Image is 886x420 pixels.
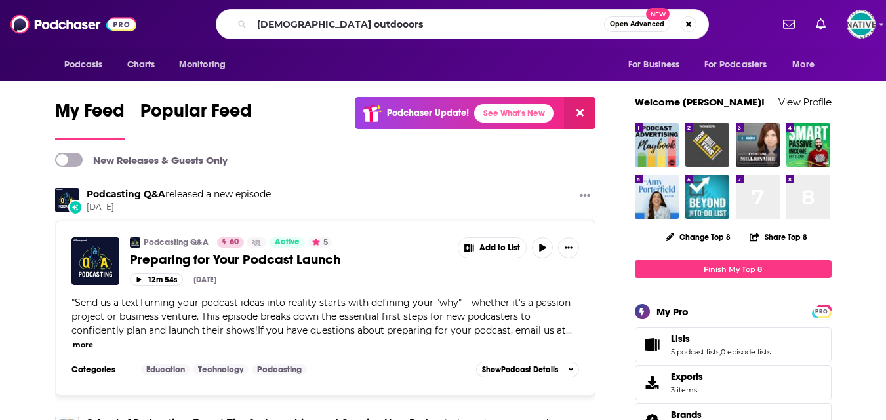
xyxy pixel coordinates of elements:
a: Podcasting Q&A [144,237,209,248]
a: Education [141,364,190,375]
img: Preparing for Your Podcast Launch [71,237,119,285]
h3: released a new episode [87,188,271,200]
a: Active [270,237,305,248]
a: Exports [635,365,832,400]
button: ShowPodcast Details [476,362,580,377]
img: The Amy Porterfield Show [635,175,679,219]
a: Show notifications dropdown [811,13,831,35]
span: Add to List [479,243,520,253]
a: Popular Feed [140,100,252,140]
img: Beyond the To-Do List - Productivity for Work and Life [685,175,729,219]
span: For Business [628,56,680,74]
span: Logged in as truenativemedia [847,10,876,39]
a: Finish My Top 8 [635,260,832,278]
button: 12m 54s [130,273,183,286]
h3: Categories [71,364,131,375]
span: ... [566,324,572,336]
span: Popular Feed [140,100,252,130]
span: Open Advanced [610,21,664,28]
span: Podcasts [64,56,103,74]
span: Lists [671,333,690,345]
button: more [73,339,93,351]
a: Podcasting [252,364,307,375]
span: PRO [814,307,830,316]
span: Show Podcast Details [482,365,558,374]
span: For Podcasters [704,56,767,74]
span: [DATE] [87,202,271,213]
a: See What's New [474,104,554,123]
a: Preparing for Your Podcast Launch [130,252,449,268]
img: Podcast Advertising Playbook [635,123,679,167]
span: Monitoring [179,56,226,74]
span: Send us a textTurning your podcast ideas into reality starts with defining your "why" – whether i... [71,297,571,336]
button: Show More Button [458,238,527,258]
img: How I Built This with Guy Raz [685,123,729,167]
button: 5 [308,237,332,248]
span: 3 items [671,385,703,394]
a: View Profile [778,96,832,108]
button: Show More Button [574,188,595,204]
span: My Feed [55,100,125,130]
div: [DATE] [193,275,216,284]
button: open menu [170,52,243,77]
a: New Releases & Guests Only [55,153,228,167]
img: User Profile [847,10,876,39]
span: 60 [230,236,239,249]
span: New [646,8,670,20]
span: Lists [635,327,832,362]
a: Show notifications dropdown [778,13,800,35]
button: open menu [55,52,120,77]
a: 0 episode lists [721,347,771,356]
a: PRO [814,306,830,316]
button: open menu [619,52,696,77]
img: Eventual Millionaire [736,123,780,167]
a: Welcome [PERSON_NAME]! [635,96,765,108]
div: My Pro [656,305,689,318]
a: 60 [217,237,244,248]
span: More [792,56,815,74]
span: Preparing for Your Podcast Launch [130,252,340,268]
span: , [719,347,721,356]
img: Podchaser - Follow, Share and Rate Podcasts [10,12,136,37]
div: New Episode [68,200,83,214]
span: Exports [639,373,666,392]
input: Search podcasts, credits, & more... [252,14,604,35]
div: Search podcasts, credits, & more... [216,9,709,39]
a: Podcasting Q&A [87,188,165,200]
a: Charts [119,52,163,77]
a: Lists [639,335,666,354]
button: Change Top 8 [658,229,739,245]
a: Lists [671,333,771,345]
span: Active [275,236,300,249]
a: My Feed [55,100,125,140]
button: Share Top 8 [749,224,808,250]
button: Show More Button [558,237,579,258]
p: Podchaser Update! [387,107,469,119]
img: The Smart Passive Income Online Business and Blogging Podcast [786,123,830,167]
img: Podcasting Q&A [130,237,140,248]
button: Show profile menu [847,10,876,39]
button: open menu [783,52,831,77]
img: Podcasting Q&A [55,188,79,212]
span: Exports [671,371,703,383]
span: Charts [127,56,155,74]
span: " [71,297,571,336]
a: 5 podcast lists [671,347,719,356]
a: Technology [193,364,249,375]
button: Open AdvancedNew [604,16,670,32]
button: open menu [696,52,786,77]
